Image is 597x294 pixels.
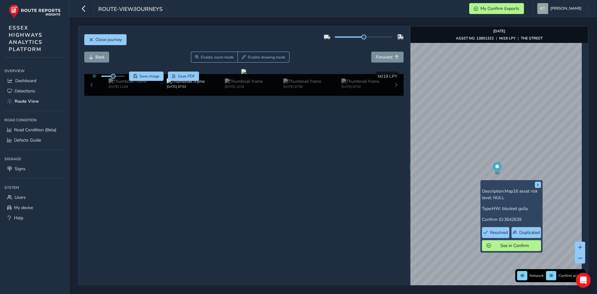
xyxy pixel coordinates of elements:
img: Thumbnail frame [167,78,205,84]
strong: [DATE] [493,29,505,34]
button: [PERSON_NAME] [537,3,584,14]
span: 3642639 [504,217,521,222]
a: Signs [4,164,65,174]
span: Enable zoom mode [201,55,234,60]
a: My device [4,203,65,213]
button: Zoom [191,52,238,63]
div: [DATE] 11:04 [109,84,146,89]
span: Detections [15,88,35,94]
div: [DATE] 07:53 [167,84,205,89]
span: Road Condition (Beta) [14,127,56,133]
button: Save [129,72,164,81]
span: My Confirm Exports [480,6,519,12]
img: Thumbnail frame [225,78,263,84]
div: Open Intercom Messenger [576,273,591,288]
strong: ASSET NO. 13801322 [456,36,494,41]
span: My device [14,205,33,211]
p: Confirm ID: [482,216,541,223]
a: Detections [4,86,65,96]
button: Close journey [84,34,127,45]
div: Road Condition [4,115,65,125]
strong: THE STREET [521,36,543,41]
button: x [535,182,541,188]
span: MJ19 LPY [378,73,397,79]
span: Save PDF [178,74,195,79]
div: Map marker [493,162,501,175]
span: Back [95,54,104,60]
span: Signs [15,166,25,172]
button: PDF [168,72,199,81]
span: Confirm assets [558,273,583,278]
span: Enable drawing mode [248,55,285,60]
span: Duplicated [519,230,540,236]
a: Help [4,213,65,223]
span: Save image [139,74,160,79]
a: Route View [4,96,65,106]
div: | | [456,36,543,41]
button: Resolved [482,227,510,238]
span: Map16 asset risk level: NULL [482,188,538,201]
p: Description: [482,188,541,201]
span: HW: blocked gully [492,206,528,212]
a: Road Condition (Beta) [4,125,65,135]
span: Close journey [95,37,122,43]
span: route-view/journeys [98,5,163,14]
button: See in Confirm [482,240,541,251]
div: [DATE] 07:32 [341,84,379,89]
span: ESSEX HIGHWAYS ANALYTICS PLATFORM [9,24,43,53]
div: Overview [4,66,65,76]
img: Thumbnail frame [109,78,146,84]
div: [DATE] 12:53 [225,84,263,89]
button: My Confirm Exports [469,3,524,14]
span: See in Confirm [493,243,536,249]
span: Help [14,215,23,221]
span: [PERSON_NAME] [550,3,581,14]
strong: MJ19 LPY [499,36,516,41]
a: Defects Guide [4,135,65,145]
button: Draw [238,52,289,63]
button: Back [84,52,109,63]
div: Signage [4,154,65,164]
span: Forward [376,54,392,60]
span: Dashboard [15,78,36,84]
button: Duplicated [511,227,541,238]
span: Route View [15,98,39,104]
span: Defects Guide [14,137,41,143]
img: diamond-layout [537,3,548,14]
a: Users [4,192,65,203]
p: Type: [482,205,541,212]
div: System [4,183,65,192]
img: Thumbnail frame [283,78,321,84]
span: Users [15,194,26,200]
div: [DATE] 07:50 [283,84,321,89]
button: Forward [371,52,404,63]
span: Network [530,273,544,278]
a: Dashboard [4,76,65,86]
img: rr logo [9,4,61,18]
span: Resolved [490,230,508,236]
img: Thumbnail frame [341,78,379,84]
